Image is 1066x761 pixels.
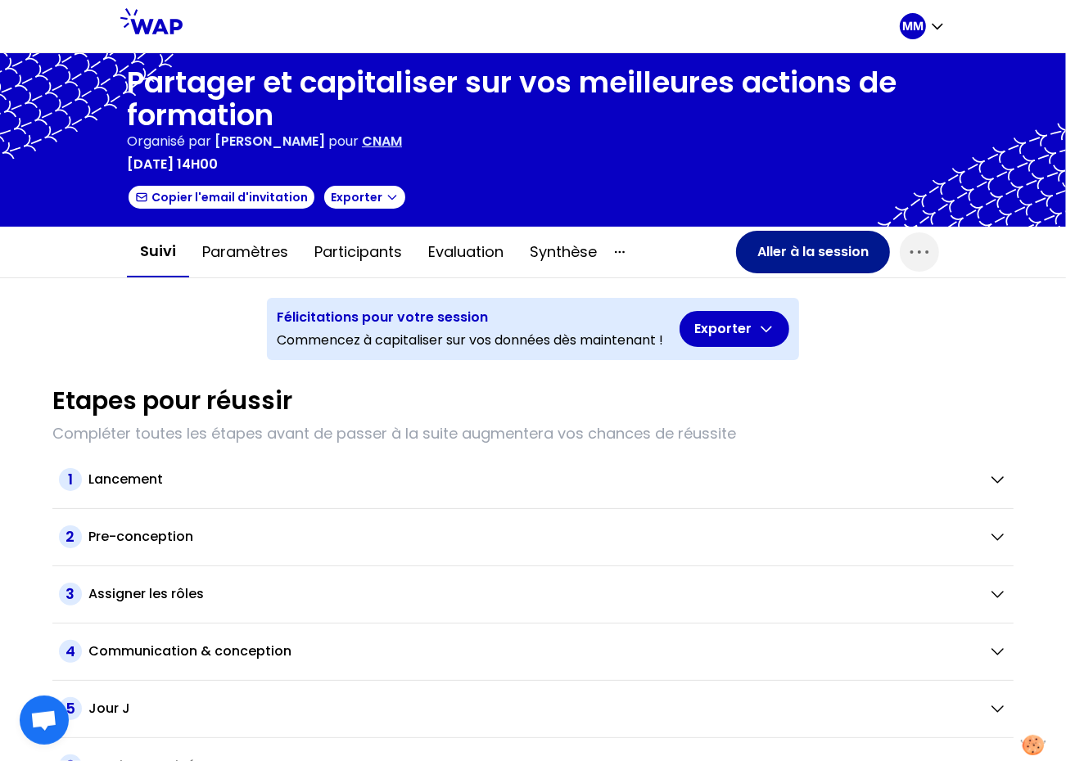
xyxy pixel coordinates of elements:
button: 1Lancement [59,468,1007,491]
p: pour [328,132,359,151]
button: MM [900,13,946,39]
button: Suivi [127,227,189,277]
button: 5Jour J [59,697,1007,720]
span: [PERSON_NAME] [215,132,325,151]
button: Evaluation [415,227,517,277]
h2: Jour J [88,699,130,718]
button: 3Assigner les rôles [59,583,1007,606]
h1: Partager et capitaliser sur vos meilleures actions de formation [127,66,939,132]
button: Copier l'email d'invitation [127,184,316,210]
p: Compléter toutes les étapes avant de passer à la suite augmentera vos chances de réussite [52,422,1014,445]
h3: Félicitations pour votre session [277,308,663,327]
h2: Assigner les rôles [88,584,204,604]
p: [DATE] 14h00 [127,155,218,174]
h2: Communication & conception [88,642,291,661]
button: Exporter [680,311,789,347]
span: 5 [59,697,82,720]
button: 4Communication & conception [59,640,1007,663]
span: 2 [59,525,82,548]
button: Aller à la session [736,231,890,273]
button: Paramètres [189,227,301,277]
button: Synthèse [517,227,610,277]
button: Exporter [323,184,407,210]
p: Organisé par [127,132,211,151]
p: MM [902,18,924,34]
span: 1 [59,468,82,491]
button: 2Pre-conception [59,525,1007,548]
span: 4 [59,640,82,663]
p: Commencez à capitaliser sur vos données dès maintenant ! [277,331,663,350]
p: CNAM [362,132,402,151]
h2: Pre-conception [88,527,193,547]
h1: Etapes pour réussir [52,386,292,416]
button: Participants [301,227,415,277]
h2: Lancement [88,470,163,489]
span: 3 [59,583,82,606]
a: Ouvrir le chat [20,696,69,745]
